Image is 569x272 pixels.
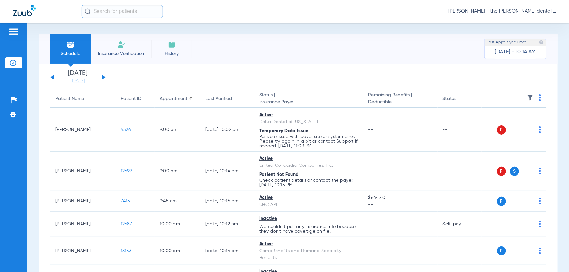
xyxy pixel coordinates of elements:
div: Delta Dental of [US_STATE] [259,119,358,125]
td: 9:00 AM [155,152,200,191]
span: Temporary Data Issue [259,129,308,133]
span: S [510,167,519,176]
span: 7415 [121,199,130,203]
img: group-dot-blue.svg [539,94,541,101]
td: 9:00 AM [155,108,200,152]
img: group-dot-blue.svg [539,168,541,174]
td: -- [438,237,482,265]
span: $644.40 [368,194,432,201]
td: 10:00 AM [155,212,200,237]
td: [DATE] 10:02 PM [200,108,254,152]
div: Last Verified [205,95,232,102]
td: [DATE] 10:14 PM [200,152,254,191]
td: [DATE] 10:15 PM [200,191,254,212]
div: Inactive [259,215,358,222]
td: [PERSON_NAME] [50,152,115,191]
div: United Concordia Companies, Inc. [259,162,358,169]
img: group-dot-blue.svg [539,126,541,133]
td: -- [438,191,482,212]
p: We couldn’t pull any insurance info because they don’t have coverage on file. [259,224,358,234]
span: Deductible [368,99,432,106]
td: [PERSON_NAME] [50,212,115,237]
span: -- [368,249,373,253]
div: Patient ID [121,95,149,102]
div: Appointment [160,95,187,102]
img: hamburger-icon [8,28,19,36]
div: Patient Name [55,95,84,102]
img: Search Icon [85,8,91,14]
div: CompBenefits and Humana Specialty Benefits [259,248,358,261]
div: UHC API [259,201,358,208]
td: 9:45 AM [155,191,200,212]
iframe: Chat Widget [536,241,569,272]
span: P [497,197,506,206]
span: P [497,246,506,255]
span: -- [368,169,373,173]
td: -- [438,152,482,191]
div: Active [259,112,358,119]
input: Search for patients [82,5,163,18]
span: 12699 [121,169,132,173]
td: [PERSON_NAME] [50,108,115,152]
p: Possible issue with payer site or system error. Please try again in a bit or contact Support if n... [259,135,358,148]
div: Patient ID [121,95,141,102]
div: Last Verified [205,95,249,102]
p: Check patient details or contact the payer. [DATE] 10:15 PM. [259,178,358,187]
span: Insurance Verification [96,50,146,57]
span: 13153 [121,249,131,253]
img: Schedule [67,41,75,49]
th: Status | [254,90,363,108]
span: 12687 [121,222,132,226]
img: Zuub Logo [13,5,36,16]
th: Status [438,90,482,108]
span: -- [368,222,373,226]
div: Active [259,241,358,248]
td: [DATE] 10:12 PM [200,212,254,237]
img: filter.svg [527,94,533,101]
div: Appointment [160,95,195,102]
span: Last Appt. Sync Time: [487,39,526,46]
div: Active [259,155,358,162]
img: last sync help info [539,40,544,45]
span: 4526 [121,127,131,132]
div: Active [259,194,358,201]
td: [PERSON_NAME] [50,237,115,265]
td: -- [438,108,482,152]
td: [DATE] 10:14 PM [200,237,254,265]
span: P [497,167,506,176]
span: P [497,125,506,135]
span: [PERSON_NAME] - the [PERSON_NAME] dental group inc [448,8,556,15]
span: Schedule [55,50,86,57]
td: [PERSON_NAME] [50,191,115,212]
img: group-dot-blue.svg [539,221,541,227]
span: -- [368,127,373,132]
img: History [168,41,176,49]
span: Patient Not Found [259,172,299,177]
th: Remaining Benefits | [363,90,438,108]
img: Manual Insurance Verification [117,41,125,49]
span: -- [368,201,432,208]
td: 10:00 AM [155,237,200,265]
span: [DATE] - 10:14 AM [495,49,536,55]
a: [DATE] [58,78,97,84]
li: [DATE] [58,70,97,84]
img: group-dot-blue.svg [539,198,541,204]
span: Insurance Payer [259,99,358,106]
span: History [156,50,187,57]
div: Patient Name [55,95,110,102]
td: Self-pay [438,212,482,237]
